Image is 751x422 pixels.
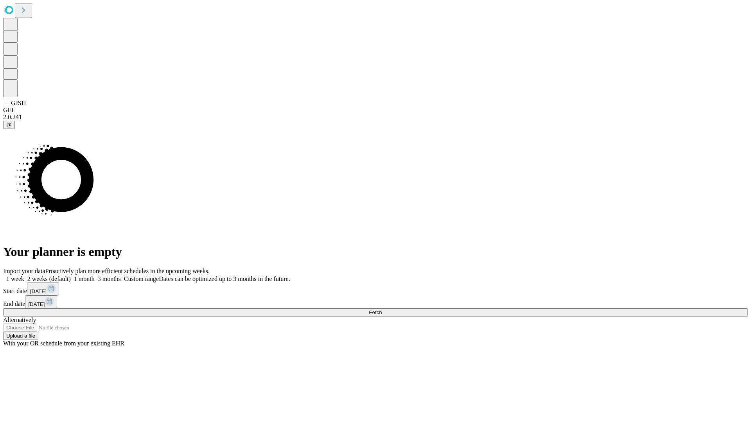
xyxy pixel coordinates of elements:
span: 1 month [74,275,95,282]
span: Import your data [3,268,45,274]
span: Alternatively [3,316,36,323]
span: 2 weeks (default) [27,275,71,282]
div: GEI [3,107,748,114]
span: Proactively plan more efficient schedules in the upcoming weeks. [45,268,210,274]
span: [DATE] [28,301,45,307]
button: [DATE] [27,283,59,295]
div: End date [3,295,748,308]
button: [DATE] [25,295,57,308]
span: 3 months [98,275,121,282]
span: With your OR schedule from your existing EHR [3,340,124,347]
span: 1 week [6,275,24,282]
span: GJSH [11,100,26,106]
span: Fetch [369,309,382,315]
span: Custom range [124,275,159,282]
span: Dates can be optimized up to 3 months in the future. [159,275,290,282]
h1: Your planner is empty [3,245,748,259]
span: [DATE] [30,288,47,294]
div: 2.0.241 [3,114,748,121]
span: @ [6,122,12,128]
button: Upload a file [3,332,38,340]
button: @ [3,121,15,129]
button: Fetch [3,308,748,316]
div: Start date [3,283,748,295]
